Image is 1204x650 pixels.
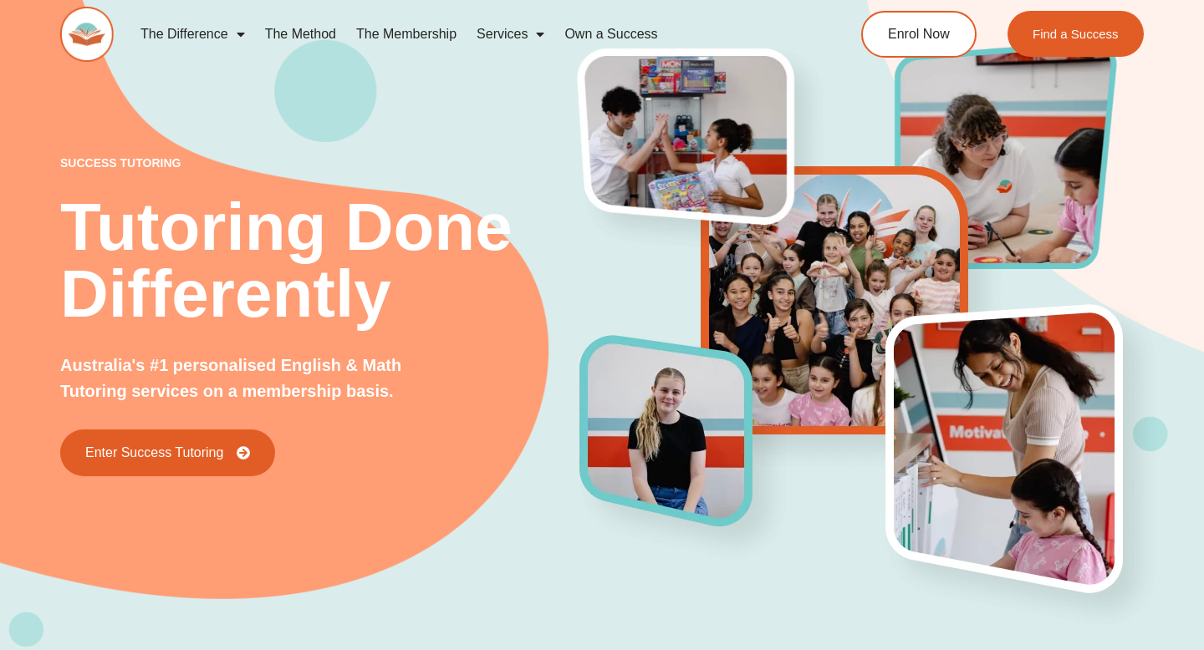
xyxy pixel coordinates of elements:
a: Enter Success Tutoring [60,429,275,476]
span: Enter Success Tutoring [85,446,223,460]
a: Enrol Now [861,11,977,58]
span: Enrol Now [888,28,950,41]
a: Find a Success [1008,11,1144,57]
a: The Membership [346,15,467,53]
span: Find a Success [1033,28,1119,40]
a: Own a Success [554,15,667,53]
h2: Tutoring Done Differently [60,194,580,328]
p: Australia's #1 personalised English & Math Tutoring services on a membership basis. [60,353,440,404]
a: Services [467,15,554,53]
a: The Method [255,15,346,53]
nav: Menu [130,15,799,53]
p: success tutoring [60,157,580,169]
a: The Difference [130,15,255,53]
